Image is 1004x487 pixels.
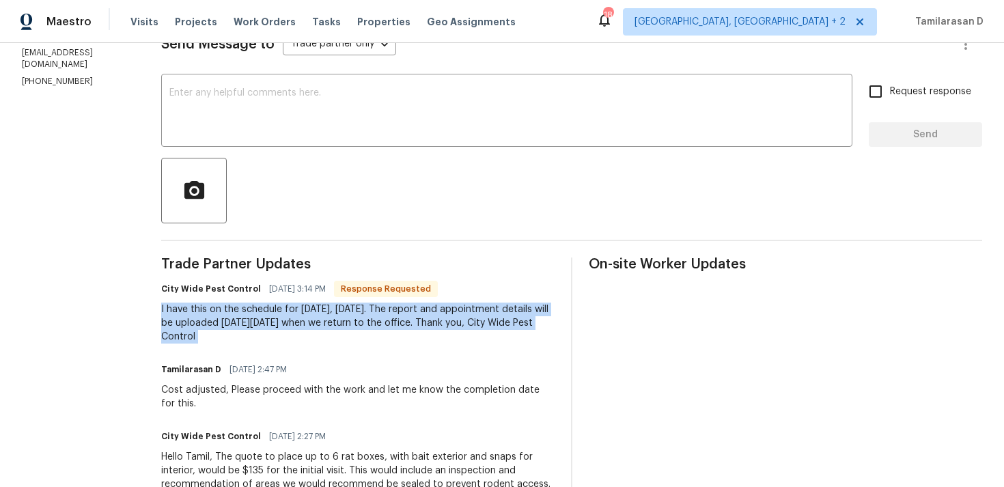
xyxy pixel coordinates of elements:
span: Trade Partner Updates [161,258,555,271]
span: [GEOGRAPHIC_DATA], [GEOGRAPHIC_DATA] + 2 [635,15,846,29]
span: Response Requested [335,282,436,296]
div: Cost adjusted, Please proceed with the work and let me know the completion date for this. [161,383,555,411]
div: Trade partner only [283,33,396,56]
h6: Tamilarasan D [161,363,221,376]
h6: City Wide Pest Control [161,282,261,296]
span: Tasks [312,17,341,27]
span: On-site Worker Updates [589,258,982,271]
p: [PHONE_NUMBER] [22,76,128,87]
span: [DATE] 3:14 PM [269,282,326,296]
span: Tamilarasan D [910,15,984,29]
h6: City Wide Pest Control [161,430,261,443]
span: Projects [175,15,217,29]
span: [DATE] 2:47 PM [229,363,287,376]
span: [DATE] 2:27 PM [269,430,326,443]
p: [EMAIL_ADDRESS][DOMAIN_NAME] [22,47,128,70]
span: Request response [890,85,971,99]
span: Visits [130,15,158,29]
div: I have this on the schedule for [DATE], [DATE]. The report and appointment details will be upload... [161,303,555,344]
span: Geo Assignments [427,15,516,29]
div: 18 [603,8,613,22]
span: Work Orders [234,15,296,29]
span: Properties [357,15,410,29]
span: Send Message to [161,38,275,51]
span: Maestro [46,15,92,29]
